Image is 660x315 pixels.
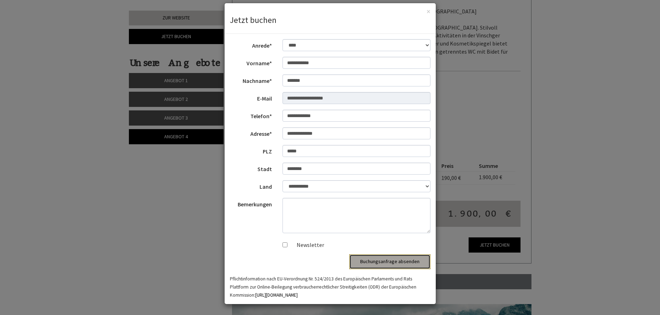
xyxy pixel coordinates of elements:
[225,57,278,67] label: Vorname*
[225,92,278,103] label: E-Mail
[225,127,278,138] label: Adresse*
[255,292,298,298] a: [URL][DOMAIN_NAME]
[427,8,430,15] button: ×
[225,145,278,156] label: PLZ
[349,254,430,269] button: Buchungsanfrage absenden
[225,198,278,208] label: Bemerkungen
[290,241,324,249] label: Newsletter
[225,180,278,191] label: Land
[225,39,278,50] label: Anrede*
[225,163,278,173] label: Stadt
[225,110,278,120] label: Telefon*
[230,276,416,298] small: Pflichtinformation nach EU-Verordnung Nr. 524/2013 des Europäischen Parlaments und Rats Plattform...
[225,74,278,85] label: Nachname*
[230,16,430,25] h3: Jetzt buchen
